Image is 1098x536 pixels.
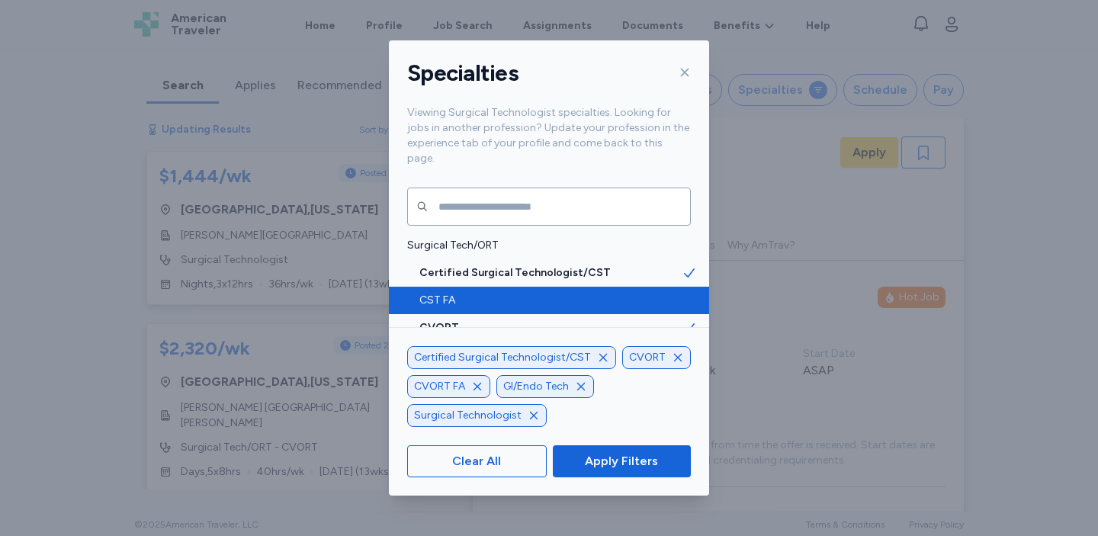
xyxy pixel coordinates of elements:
h1: Specialties [407,59,518,88]
button: Apply Filters [553,445,691,477]
span: CVORT FA [414,379,465,394]
span: Apply Filters [585,452,658,470]
button: Clear All [407,445,547,477]
span: GI/Endo Tech [503,379,569,394]
span: CVORT [629,350,666,365]
span: CST FA [419,293,682,308]
span: Certified Surgical Technologist/CST [414,350,591,365]
span: Certified Surgical Technologist/CST [419,265,682,281]
span: Surgical Technologist [414,408,522,423]
span: Surgical Tech/ORT [407,238,682,253]
span: Clear All [452,452,501,470]
div: Viewing Surgical Technologist specialties. Looking for jobs in another profession? Update your pr... [389,105,709,185]
span: CVORT [419,320,682,335]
